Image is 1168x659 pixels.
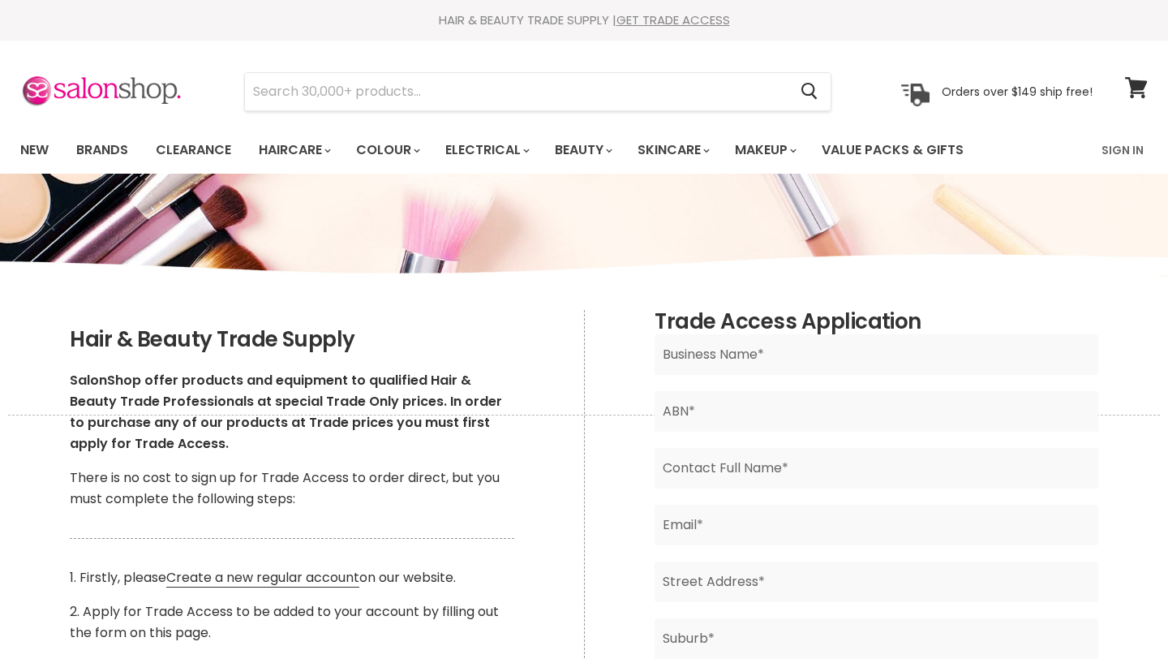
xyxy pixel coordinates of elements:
[655,310,1097,334] h2: Trade Access Application
[543,133,622,167] a: Beauty
[144,133,243,167] a: Clearance
[788,73,831,110] button: Search
[8,127,1034,174] ul: Main menu
[70,328,513,352] h2: Hair & Beauty Trade Supply
[8,133,61,167] a: New
[1092,133,1153,167] a: Sign In
[70,567,513,588] p: 1. Firstly, please on our website.
[809,133,976,167] a: Value Packs & Gifts
[245,73,788,110] input: Search
[70,601,513,644] p: 2. Apply for Trade Access to be added to your account by filling out the form on this page.
[344,133,430,167] a: Colour
[70,467,513,510] p: There is no cost to sign up for Trade Access to order direct, but you must complete the following...
[616,11,730,28] a: GET TRADE ACCESS
[625,133,719,167] a: Skincare
[433,133,539,167] a: Electrical
[64,133,140,167] a: Brands
[247,133,341,167] a: Haircare
[942,84,1093,98] p: Orders over $149 ship free!
[166,568,359,588] a: Create a new regular account
[70,370,513,454] p: SalonShop offer products and equipment to qualified Hair & Beauty Trade Professionals at special ...
[723,133,806,167] a: Makeup
[244,72,831,111] form: Product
